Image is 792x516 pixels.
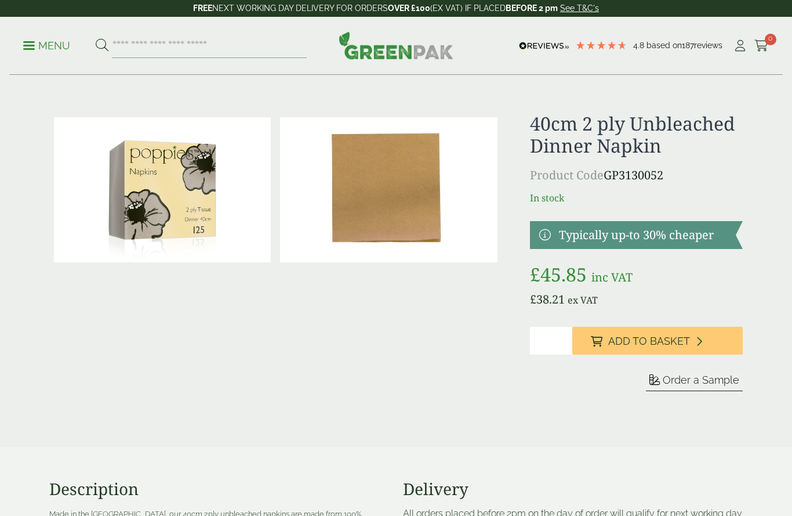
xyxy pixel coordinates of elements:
img: GreenPak Supplies [339,31,453,59]
i: Cart [754,40,769,52]
span: Based on [646,41,682,50]
h3: Delivery [403,479,743,499]
strong: BEFORE 2 pm [506,3,558,13]
i: My Account [733,40,747,52]
span: 4.8 [633,41,646,50]
div: 4.79 Stars [575,40,627,50]
p: In stock [530,191,743,205]
p: Menu [23,39,70,53]
span: ex VAT [568,294,598,306]
img: 4024RC 40cm 4 Fold 2 Ply Unbleached Pack [54,117,271,262]
bdi: 45.85 [530,262,587,287]
span: £ [530,291,536,307]
a: Menu [23,39,70,50]
span: 187 [682,41,694,50]
span: Add to Basket [608,335,690,348]
h3: Description [49,479,389,499]
a: 0 [754,37,769,55]
span: Order a Sample [663,374,739,386]
strong: OVER £100 [388,3,430,13]
button: Order a Sample [646,373,743,391]
span: reviews [694,41,722,50]
span: £ [530,262,540,287]
h1: 40cm 2 ply Unbleached Dinner Napkin [530,113,743,157]
bdi: 38.21 [530,291,565,307]
img: 40cm 2 Ply Unbleached Napkin Full Case 0 [280,117,497,262]
button: Add to Basket [572,327,743,355]
strong: FREE [193,3,212,13]
span: 0 [765,34,776,45]
p: GP3130052 [530,167,743,184]
span: inc VAT [591,269,633,285]
span: Product Code [530,167,604,183]
img: REVIEWS.io [519,42,569,50]
a: See T&C's [560,3,599,13]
